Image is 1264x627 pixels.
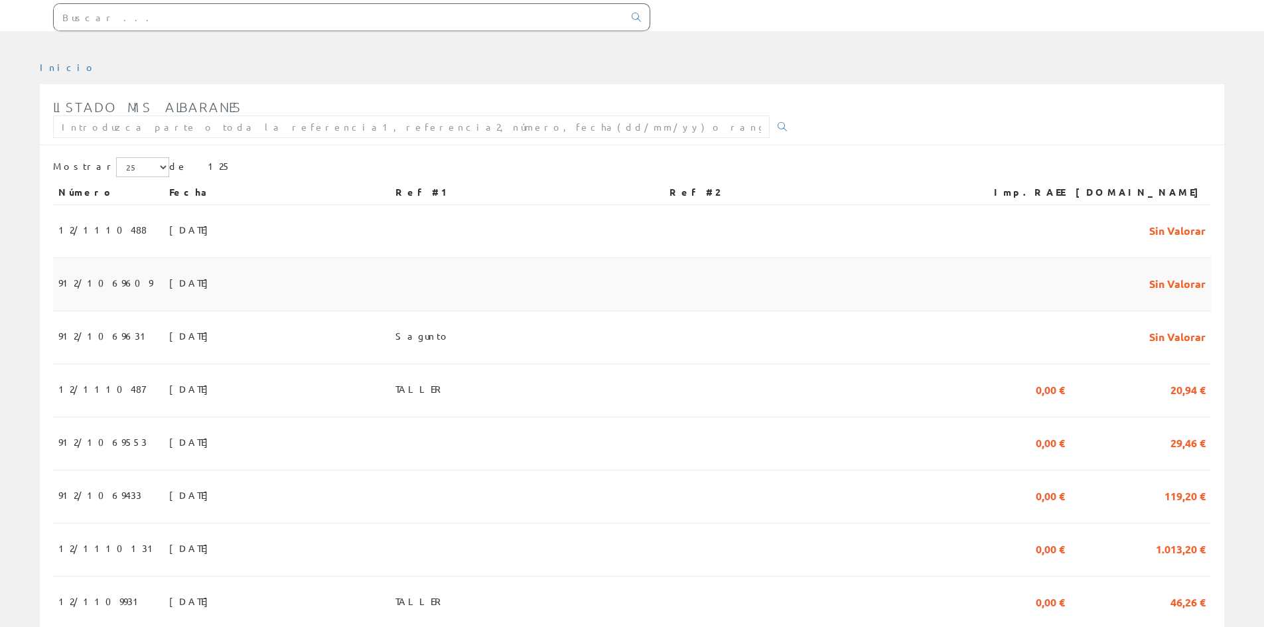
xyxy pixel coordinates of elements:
span: 0,00 € [1036,590,1065,612]
span: Sin Valorar [1149,324,1206,347]
span: Sin Valorar [1149,218,1206,241]
span: Sagunto [395,324,451,347]
a: Inicio [40,61,96,73]
th: Imp.RAEE [971,180,1070,204]
th: Ref #2 [664,180,971,204]
input: Introduzca parte o toda la referencia1, referencia2, número, fecha(dd/mm/yy) o rango de fechas(dd... [53,115,770,138]
span: 912/1069553 [58,431,147,453]
span: [DATE] [169,271,215,294]
span: Listado mis albaranes [53,99,242,115]
span: 0,00 € [1036,484,1065,506]
span: 0,00 € [1036,378,1065,400]
span: 12/1110131 [58,537,159,559]
th: Fecha [164,180,390,204]
span: [DATE] [169,484,215,506]
span: TALLER [395,378,446,400]
span: [DATE] [169,218,215,241]
select: Mostrar [116,157,169,177]
span: [DATE] [169,378,215,400]
span: [DATE] [169,324,215,347]
th: [DOMAIN_NAME] [1070,180,1211,204]
span: 1.013,20 € [1156,537,1206,559]
span: [DATE] [169,590,215,612]
span: 119,20 € [1164,484,1206,506]
th: Ref #1 [390,180,664,204]
div: de 125 [53,157,1211,180]
span: [DATE] [169,431,215,453]
span: 46,26 € [1170,590,1206,612]
label: Mostrar [53,157,169,177]
span: 12/1110487 [58,378,145,400]
span: Sin Valorar [1149,271,1206,294]
span: TALLER [395,590,446,612]
span: 20,94 € [1170,378,1206,400]
span: 12/1110488 [58,218,147,241]
span: 912/1069631 [58,324,151,347]
th: Número [53,180,164,204]
span: 0,00 € [1036,431,1065,453]
span: [DATE] [169,537,215,559]
span: 29,46 € [1170,431,1206,453]
span: 12/1109931 [58,590,144,612]
span: 912/1069609 [58,271,153,294]
span: 912/1069433 [58,484,141,506]
span: 0,00 € [1036,537,1065,559]
input: Buscar ... [54,4,624,31]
